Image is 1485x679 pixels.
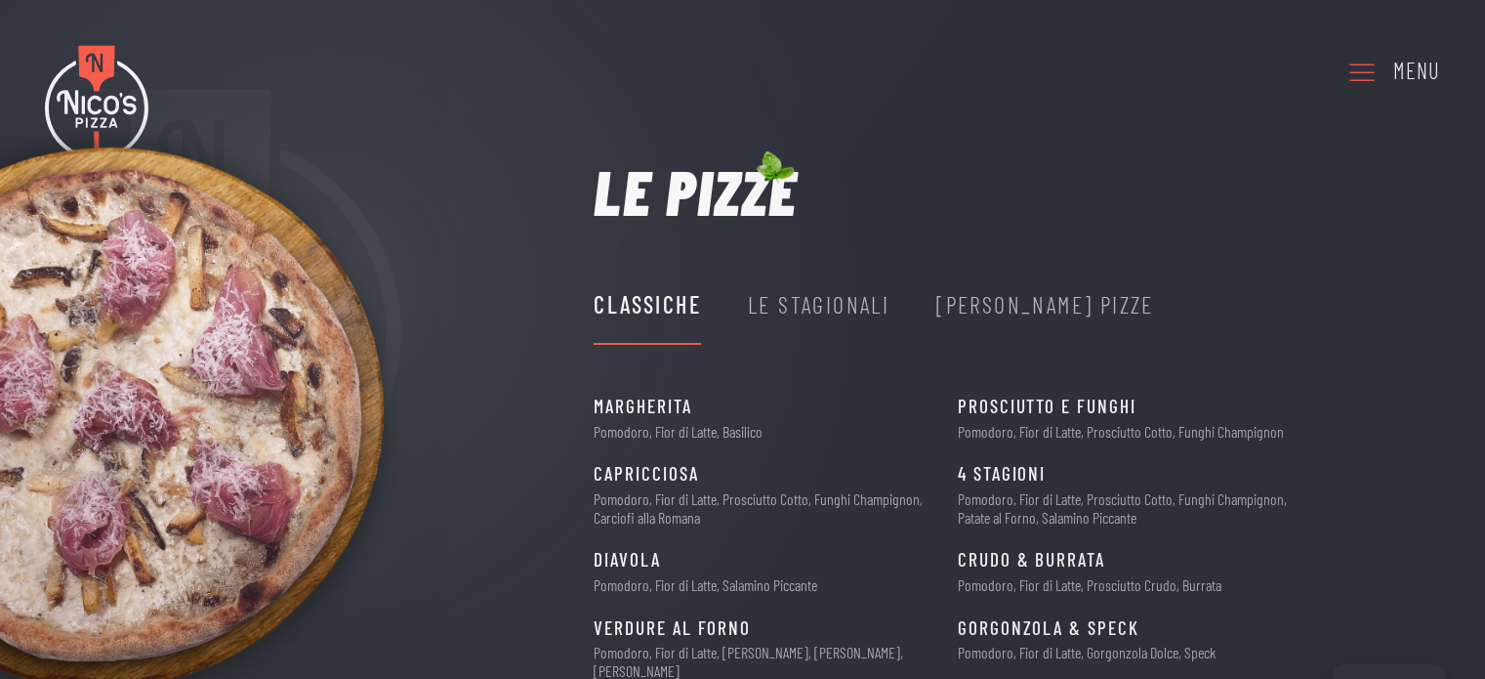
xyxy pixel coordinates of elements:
[594,545,660,575] span: Diavola
[1346,45,1440,99] a: Menu
[594,392,691,422] span: Margherita
[958,422,1284,441] p: Pomodoro, Fior di Latte, Prosciutto Cotto, Funghi Champignon
[936,286,1154,323] div: [PERSON_NAME] Pizze
[594,489,928,527] p: Pomodoro, Fior di Latte, Prosciutto Cotto, Funghi Champignon, Carciofi alla Romana
[45,45,148,160] img: Nico's Pizza Logo Colori
[594,286,701,323] div: Classiche
[958,614,1139,644] span: Gorgonzola & Speck
[594,575,817,594] p: Pomodoro, Fior di Latte, Salamino Piccante
[594,459,698,489] span: Capricciosa
[958,489,1292,527] p: Pomodoro, Fior di Latte, Prosciutto Cotto, Funghi Champignon, Patate al Forno, Salamino Piccante
[958,392,1135,422] span: Prosciutto e Funghi
[1393,54,1440,89] div: Menu
[594,614,751,644] span: Verdure al Forno
[748,286,889,323] div: Le Stagionali
[594,160,797,223] h1: Le pizze
[594,422,763,441] p: Pomodoro, Fior di Latte, Basilico
[958,459,1046,489] span: 4 Stagioni
[958,575,1221,594] p: Pomodoro, Fior di Latte, Prosciutto Crudo, Burrata
[958,643,1216,661] p: Pomodoro, Fior di Latte, Gorgonzola Dolce, Speck
[958,545,1105,575] span: CRUDO & BURRATA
